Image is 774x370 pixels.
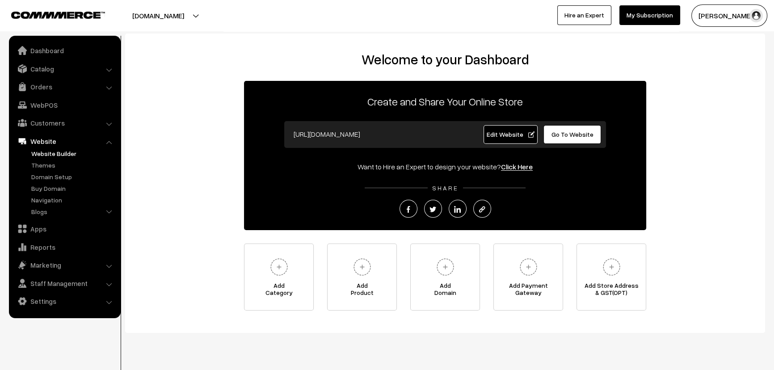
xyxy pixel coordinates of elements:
[494,282,563,300] span: Add Payment Gateway
[484,125,538,144] a: Edit Website
[29,149,118,158] a: Website Builder
[267,255,291,279] img: plus.svg
[244,161,646,172] div: Want to Hire an Expert to design your website?
[244,244,314,311] a: AddCategory
[433,255,458,279] img: plus.svg
[749,9,763,22] img: user
[11,257,118,273] a: Marketing
[619,5,680,25] a: My Subscription
[11,275,118,291] a: Staff Management
[576,244,646,311] a: Add Store Address& GST(OPT)
[11,97,118,113] a: WebPOS
[577,282,646,300] span: Add Store Address & GST(OPT)
[543,125,601,144] a: Go To Website
[501,162,533,171] a: Click Here
[350,255,374,279] img: plus.svg
[29,160,118,170] a: Themes
[11,239,118,255] a: Reports
[11,221,118,237] a: Apps
[11,61,118,77] a: Catalog
[557,5,611,25] a: Hire an Expert
[11,293,118,309] a: Settings
[244,93,646,109] p: Create and Share Your Online Store
[516,255,541,279] img: plus.svg
[101,4,215,27] button: [DOMAIN_NAME]
[599,255,624,279] img: plus.svg
[11,42,118,59] a: Dashboard
[691,4,767,27] button: [PERSON_NAME]
[29,172,118,181] a: Domain Setup
[487,130,534,138] span: Edit Website
[134,51,756,67] h2: Welcome to your Dashboard
[410,244,480,311] a: AddDomain
[11,133,118,149] a: Website
[411,282,480,300] span: Add Domain
[11,79,118,95] a: Orders
[11,9,89,20] a: COMMMERCE
[11,12,105,18] img: COMMMERCE
[428,184,463,192] span: SHARE
[29,184,118,193] a: Buy Domain
[493,244,563,311] a: Add PaymentGateway
[327,244,397,311] a: AddProduct
[29,195,118,205] a: Navigation
[328,282,396,300] span: Add Product
[29,207,118,216] a: Blogs
[11,115,118,131] a: Customers
[244,282,313,300] span: Add Category
[551,130,593,138] span: Go To Website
